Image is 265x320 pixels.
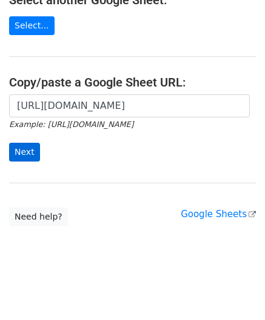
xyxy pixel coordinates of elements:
[204,262,265,320] iframe: Chat Widget
[9,120,133,129] small: Example: [URL][DOMAIN_NAME]
[9,16,55,35] a: Select...
[9,75,256,90] h4: Copy/paste a Google Sheet URL:
[9,94,250,117] input: Paste your Google Sheet URL here
[9,207,68,226] a: Need help?
[9,143,40,162] input: Next
[181,209,256,220] a: Google Sheets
